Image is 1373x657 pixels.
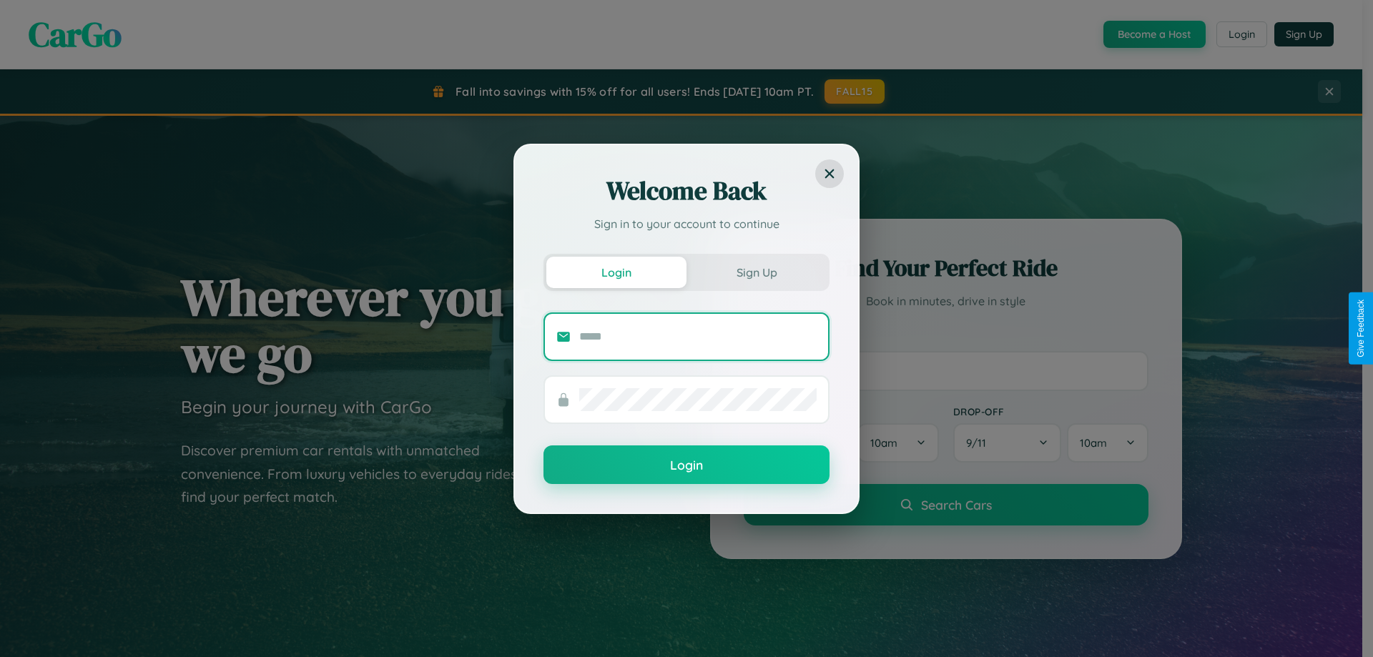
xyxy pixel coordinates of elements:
[686,257,827,288] button: Sign Up
[543,215,830,232] p: Sign in to your account to continue
[1356,300,1366,357] div: Give Feedback
[543,445,830,484] button: Login
[546,257,686,288] button: Login
[543,174,830,208] h2: Welcome Back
